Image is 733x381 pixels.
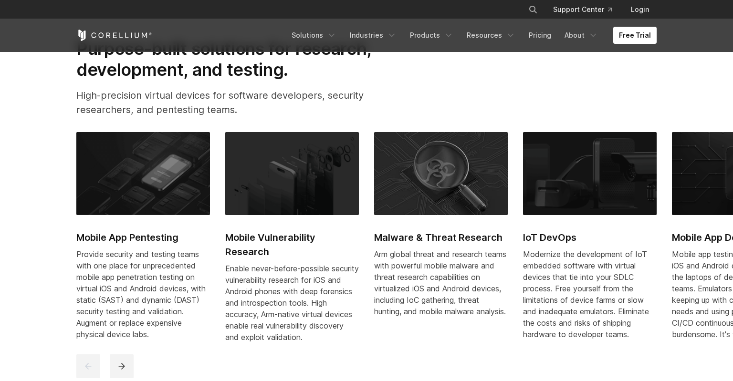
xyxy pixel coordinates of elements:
[76,248,210,340] div: Provide security and testing teams with one place for unprecedented mobile app penetration testin...
[524,1,542,18] button: Search
[76,230,210,245] h2: Mobile App Pentesting
[225,132,359,215] img: Mobile Vulnerability Research
[76,88,402,117] p: High-precision virtual devices for software developers, security researchers, and pentesting teams.
[374,132,508,329] a: Malware & Threat Research Malware & Threat Research Arm global threat and research teams with pow...
[613,27,657,44] a: Free Trial
[76,30,152,41] a: Corellium Home
[76,38,402,81] h2: Purpose-built solutions for research, development, and testing.
[344,27,402,44] a: Industries
[559,27,604,44] a: About
[523,248,657,340] div: Modernize the development of IoT embedded software with virtual devices that tie into your SDLC p...
[404,27,459,44] a: Products
[461,27,521,44] a: Resources
[517,1,657,18] div: Navigation Menu
[286,27,657,44] div: Navigation Menu
[545,1,619,18] a: Support Center
[76,354,100,378] button: previous
[225,132,359,354] a: Mobile Vulnerability Research Mobile Vulnerability Research Enable never-before-possible security...
[286,27,342,44] a: Solutions
[523,230,657,245] h2: IoT DevOps
[523,132,657,215] img: IoT DevOps
[76,132,210,351] a: Mobile App Pentesting Mobile App Pentesting Provide security and testing teams with one place for...
[374,230,508,245] h2: Malware & Threat Research
[225,263,359,343] div: Enable never-before-possible security vulnerability research for iOS and Android phones with deep...
[110,354,134,378] button: next
[523,132,657,351] a: IoT DevOps IoT DevOps Modernize the development of IoT embedded software with virtual devices tha...
[225,230,359,259] h2: Mobile Vulnerability Research
[523,27,557,44] a: Pricing
[374,132,508,215] img: Malware & Threat Research
[623,1,657,18] a: Login
[76,132,210,215] img: Mobile App Pentesting
[374,248,508,317] div: Arm global threat and research teams with powerful mobile malware and threat research capabilitie...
